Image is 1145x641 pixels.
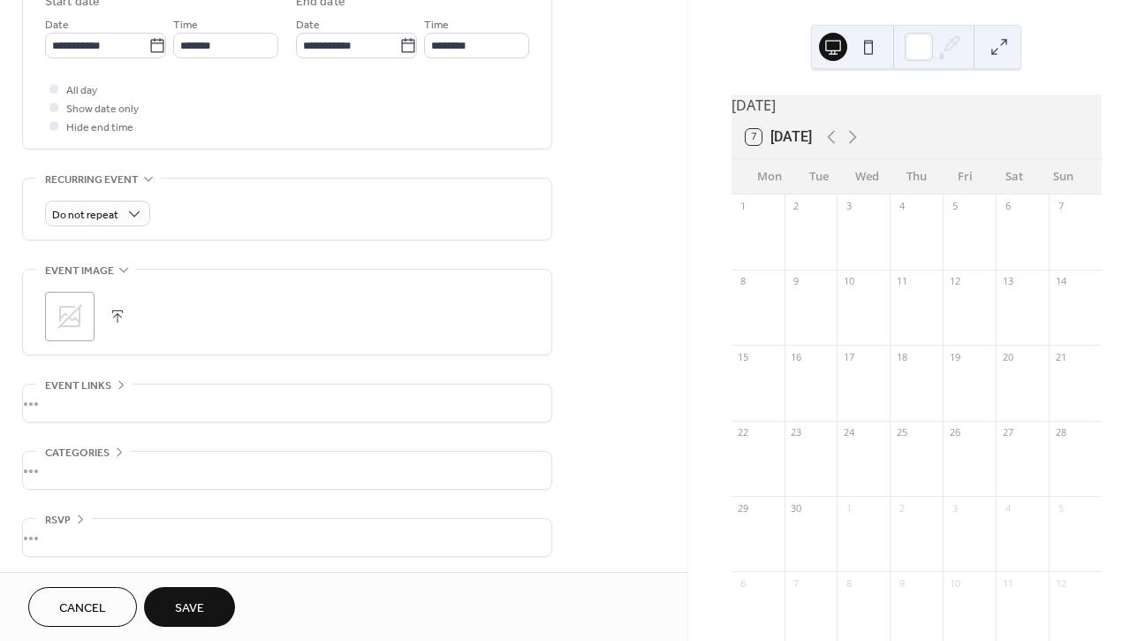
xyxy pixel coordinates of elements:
[45,262,114,280] span: Event image
[790,426,803,439] div: 23
[45,16,69,34] span: Date
[45,377,111,395] span: Event links
[1054,350,1067,363] div: 21
[45,511,71,530] span: RSVP
[737,350,750,363] div: 15
[948,501,961,515] div: 3
[895,200,908,213] div: 4
[948,275,961,288] div: 12
[941,159,990,195] div: Fri
[895,576,908,590] div: 9
[790,350,803,363] div: 16
[842,200,855,213] div: 3
[842,350,855,363] div: 17
[1001,350,1014,363] div: 20
[790,576,803,590] div: 7
[794,159,843,195] div: Tue
[1054,576,1067,590] div: 12
[45,292,95,341] div: ;
[790,200,803,213] div: 2
[948,200,961,213] div: 5
[23,452,551,489] div: •••
[843,159,891,195] div: Wed
[59,599,106,618] span: Cancel
[948,350,961,363] div: 19
[1001,200,1014,213] div: 6
[424,16,449,34] span: Time
[732,95,1102,116] div: [DATE]
[737,576,750,590] div: 6
[790,275,803,288] div: 9
[842,426,855,439] div: 24
[52,205,118,225] span: Do not repeat
[948,576,961,590] div: 10
[173,16,198,34] span: Time
[1054,200,1067,213] div: 7
[1054,275,1067,288] div: 14
[739,125,818,149] button: 7[DATE]
[1054,501,1067,515] div: 5
[23,385,551,422] div: •••
[737,275,750,288] div: 8
[746,159,794,195] div: Mon
[66,100,139,118] span: Show date only
[895,350,908,363] div: 18
[66,118,133,137] span: Hide end time
[175,599,204,618] span: Save
[1001,426,1014,439] div: 27
[1001,275,1014,288] div: 13
[144,587,235,627] button: Save
[842,576,855,590] div: 8
[45,444,110,462] span: Categories
[737,501,750,515] div: 29
[990,159,1038,195] div: Sat
[948,426,961,439] div: 26
[66,81,97,100] span: All day
[842,501,855,515] div: 1
[895,275,908,288] div: 11
[892,159,941,195] div: Thu
[790,501,803,515] div: 30
[28,587,137,627] button: Cancel
[737,200,750,213] div: 1
[895,426,908,439] div: 25
[1001,576,1014,590] div: 11
[1039,159,1088,195] div: Sun
[45,171,139,189] span: Recurring event
[737,426,750,439] div: 22
[296,16,320,34] span: Date
[1054,426,1067,439] div: 28
[1001,501,1014,515] div: 4
[895,501,908,515] div: 2
[23,519,551,556] div: •••
[842,275,855,288] div: 10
